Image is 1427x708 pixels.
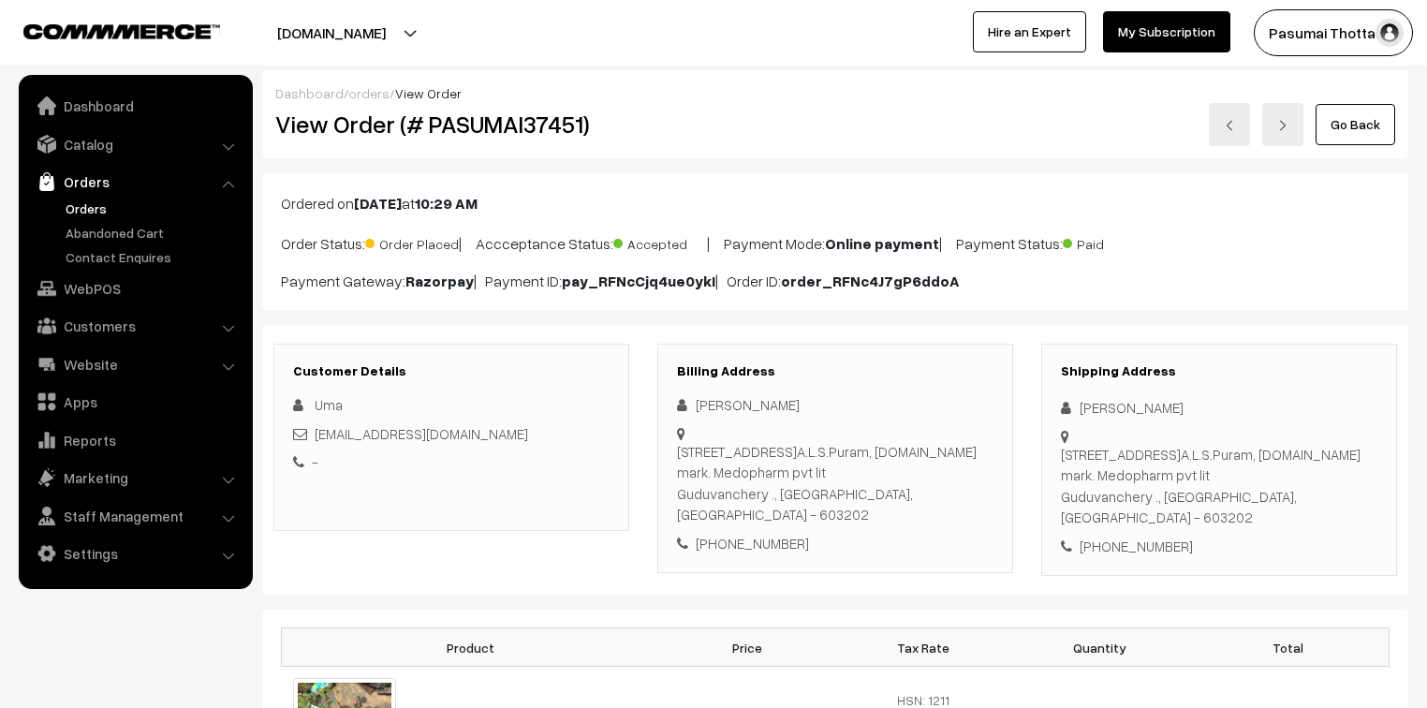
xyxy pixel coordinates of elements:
[61,199,246,218] a: Orders
[282,628,659,667] th: Product
[61,223,246,243] a: Abandoned Cart
[677,533,993,554] div: [PHONE_NUMBER]
[562,272,715,290] b: pay_RFNcCjq4ue0ykI
[1061,363,1377,379] h3: Shipping Address
[212,9,451,56] button: [DOMAIN_NAME]
[677,394,993,416] div: [PERSON_NAME]
[677,363,993,379] h3: Billing Address
[23,347,246,381] a: Website
[354,194,402,213] b: [DATE]
[835,628,1011,667] th: Tax Rate
[23,309,246,343] a: Customers
[1061,536,1377,557] div: [PHONE_NUMBER]
[1011,628,1187,667] th: Quantity
[348,85,390,101] a: orders
[23,385,246,419] a: Apps
[781,272,960,290] b: order_RFNc4J7gP6ddoA
[315,425,528,442] a: [EMAIL_ADDRESS][DOMAIN_NAME]
[613,229,707,254] span: Accepted
[1224,120,1235,131] img: left-arrow.png
[281,270,1390,292] p: Payment Gateway: | Payment ID: | Order ID:
[23,165,246,199] a: Orders
[23,127,246,161] a: Catalog
[281,229,1390,255] p: Order Status: | Accceptance Status: | Payment Mode: | Payment Status:
[23,272,246,305] a: WebPOS
[23,537,246,570] a: Settings
[1103,11,1230,52] a: My Subscription
[293,363,610,379] h3: Customer Details
[677,441,993,525] div: [STREET_ADDRESS]A.L.S.Puram, [DOMAIN_NAME] mark. Medopharm pvt lit Guduvanchery ., [GEOGRAPHIC_DA...
[1277,120,1288,131] img: right-arrow.png
[659,628,835,667] th: Price
[365,229,459,254] span: Order Placed
[973,11,1086,52] a: Hire an Expert
[1063,229,1156,254] span: Paid
[61,247,246,267] a: Contact Enquires
[275,83,1395,103] div: / /
[1061,444,1377,528] div: [STREET_ADDRESS]A.L.S.Puram, [DOMAIN_NAME] mark. Medopharm pvt lit Guduvanchery ., [GEOGRAPHIC_DA...
[1187,628,1389,667] th: Total
[1061,397,1377,419] div: [PERSON_NAME]
[23,19,187,41] a: COMMMERCE
[315,396,343,413] span: Uma
[405,272,474,290] b: Razorpay
[23,499,246,533] a: Staff Management
[293,451,610,473] div: -
[1254,9,1413,56] button: Pasumai Thotta…
[23,24,220,38] img: COMMMERCE
[275,85,344,101] a: Dashboard
[1316,104,1395,145] a: Go Back
[281,192,1390,214] p: Ordered on at
[395,85,462,101] span: View Order
[1376,19,1404,47] img: user
[23,423,246,457] a: Reports
[415,194,478,213] b: 10:29 AM
[23,89,246,123] a: Dashboard
[275,110,630,139] h2: View Order (# PASUMAI37451)
[825,234,939,253] b: Online payment
[23,461,246,494] a: Marketing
